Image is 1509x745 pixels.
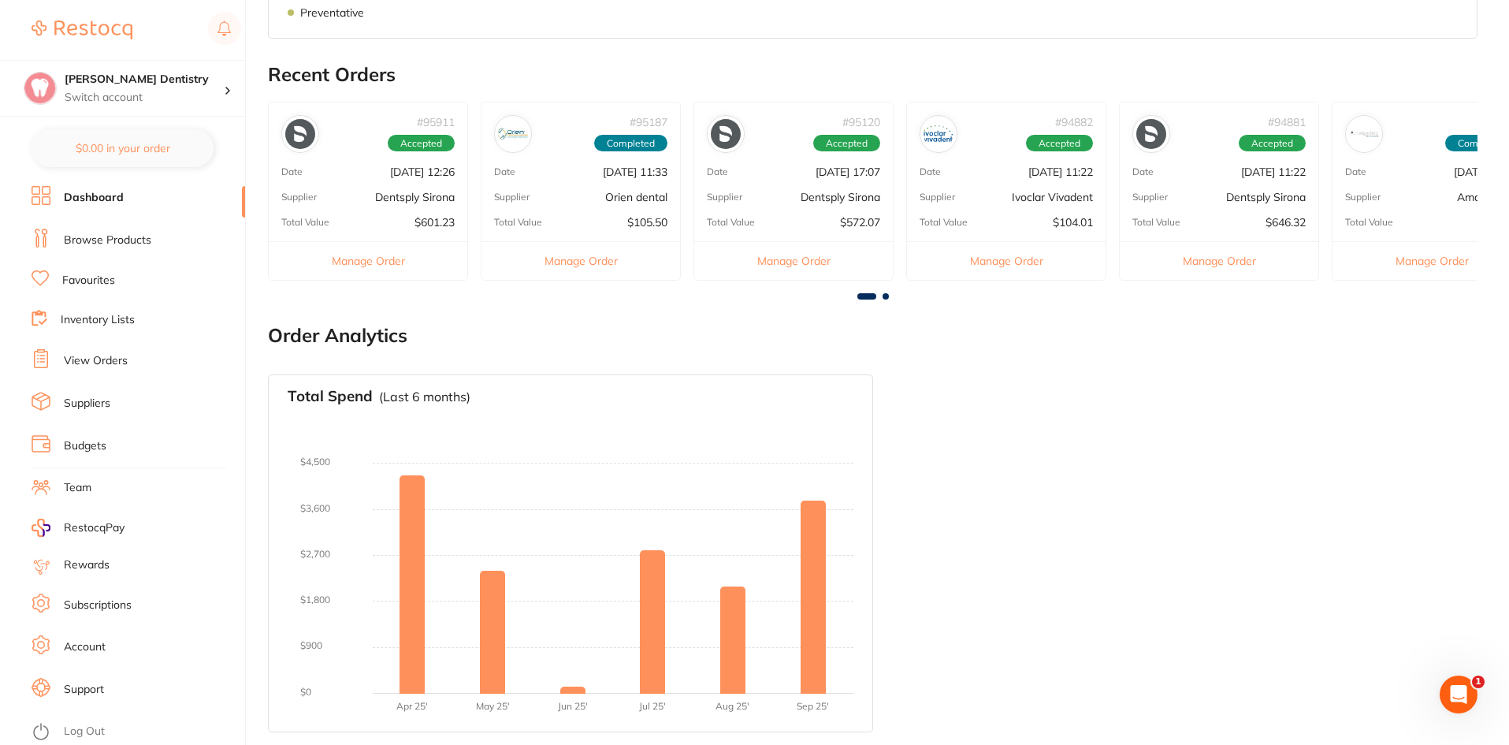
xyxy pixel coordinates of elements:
p: Date [1132,166,1154,177]
p: Dentsply Sirona [375,191,455,203]
button: Manage Order [694,241,893,280]
p: Supplier [1345,192,1381,203]
p: Supplier [707,192,742,203]
img: Orien dental [498,119,528,149]
p: Switch account [65,90,224,106]
p: # 95187 [630,116,667,129]
p: Orien dental [605,191,667,203]
img: Amalgadent [1349,119,1379,149]
button: Log Out [32,720,240,745]
a: Team [64,480,91,496]
img: Dentsply Sirona [285,119,315,149]
p: Date [1345,166,1366,177]
a: Log Out [64,724,105,739]
p: Total Value [281,217,329,228]
a: Rewards [64,557,110,573]
a: RestocqPay [32,519,125,537]
a: Account [64,639,106,655]
img: Restocq Logo [32,20,132,39]
span: Accepted [813,135,880,152]
button: Manage Order [481,241,680,280]
a: Favourites [62,273,115,289]
h4: Ashmore Dentistry [65,72,224,88]
p: Total Value [707,217,755,228]
p: Date [707,166,728,177]
p: # 95120 [842,116,880,129]
p: Total Value [920,217,968,228]
a: Suppliers [64,396,110,412]
a: Browse Products [64,233,151,248]
span: RestocqPay [64,520,125,536]
button: Manage Order [907,241,1106,280]
p: Total Value [1132,217,1180,228]
p: $572.07 [840,216,880,229]
img: RestocqPay [32,519,50,537]
p: Date [920,166,941,177]
p: (Last 6 months) [379,389,470,404]
a: Subscriptions [64,598,132,613]
button: Manage Order [1120,241,1318,280]
img: Ashmore Dentistry [24,73,56,104]
a: View Orders [64,353,128,369]
span: Accepted [1026,135,1093,152]
p: $601.23 [414,216,455,229]
p: # 95911 [417,116,455,129]
p: Supplier [494,192,530,203]
p: [DATE] 17:07 [816,166,880,178]
p: Date [494,166,515,177]
p: # 94882 [1055,116,1093,129]
a: Support [64,682,104,698]
h3: Total Spend [288,388,373,405]
p: [DATE] 11:22 [1241,166,1306,178]
img: Dentsply Sirona [711,119,741,149]
p: Ivoclar Vivadent [1012,191,1093,203]
button: Manage Order [269,241,467,280]
p: Total Value [494,217,542,228]
a: Budgets [64,438,106,454]
span: 1 [1472,676,1485,688]
p: [DATE] 11:33 [603,166,667,178]
p: $105.50 [627,216,667,229]
span: Accepted [388,135,455,152]
button: $0.00 in your order [32,129,214,167]
p: Total Value [1345,217,1393,228]
p: Supplier [281,192,317,203]
p: [DATE] 11:22 [1028,166,1093,178]
p: Date [281,166,303,177]
p: Supplier [920,192,955,203]
span: Accepted [1239,135,1306,152]
p: # 94881 [1268,116,1306,129]
p: $646.32 [1266,216,1306,229]
span: Completed [594,135,667,152]
a: Inventory Lists [61,312,135,328]
h2: Order Analytics [268,325,1477,347]
p: [DATE] 12:26 [390,166,455,178]
p: Dentsply Sirona [1226,191,1306,203]
a: Restocq Logo [32,12,132,48]
a: Dashboard [64,190,124,206]
p: Dentsply Sirona [801,191,880,203]
p: Supplier [1132,192,1168,203]
p: $104.01 [1053,216,1093,229]
h2: Recent Orders [268,64,1477,86]
img: Dentsply Sirona [1136,119,1166,149]
iframe: Intercom live chat [1440,676,1477,713]
img: Ivoclar Vivadent [924,119,953,149]
p: Preventative [300,6,364,19]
